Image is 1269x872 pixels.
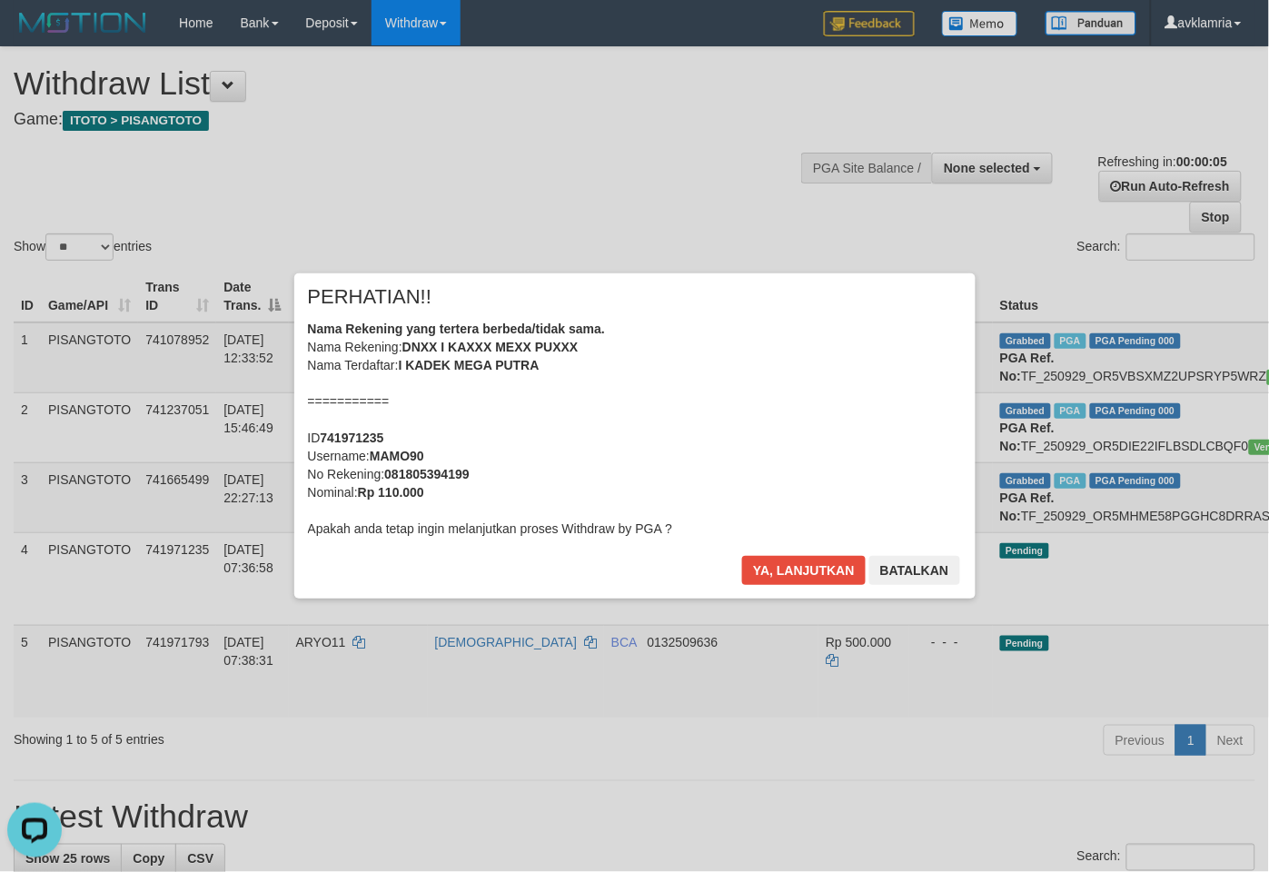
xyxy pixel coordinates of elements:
[869,556,960,585] button: Batalkan
[7,7,62,62] button: Open LiveChat chat widget
[308,322,606,336] b: Nama Rekening yang tertera berbeda/tidak sama.
[370,449,424,463] b: MAMO90
[742,556,866,585] button: Ya, lanjutkan
[399,358,540,372] b: I KADEK MEGA PUTRA
[358,485,424,500] b: Rp 110.000
[384,467,469,481] b: 081805394199
[321,431,384,445] b: 741971235
[402,340,579,354] b: DNXX I KAXXX MEXX PUXXX
[308,320,962,538] div: Nama Rekening: Nama Terdaftar: =========== ID Username: No Rekening: Nominal: Apakah anda tetap i...
[308,288,432,306] span: PERHATIAN!!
